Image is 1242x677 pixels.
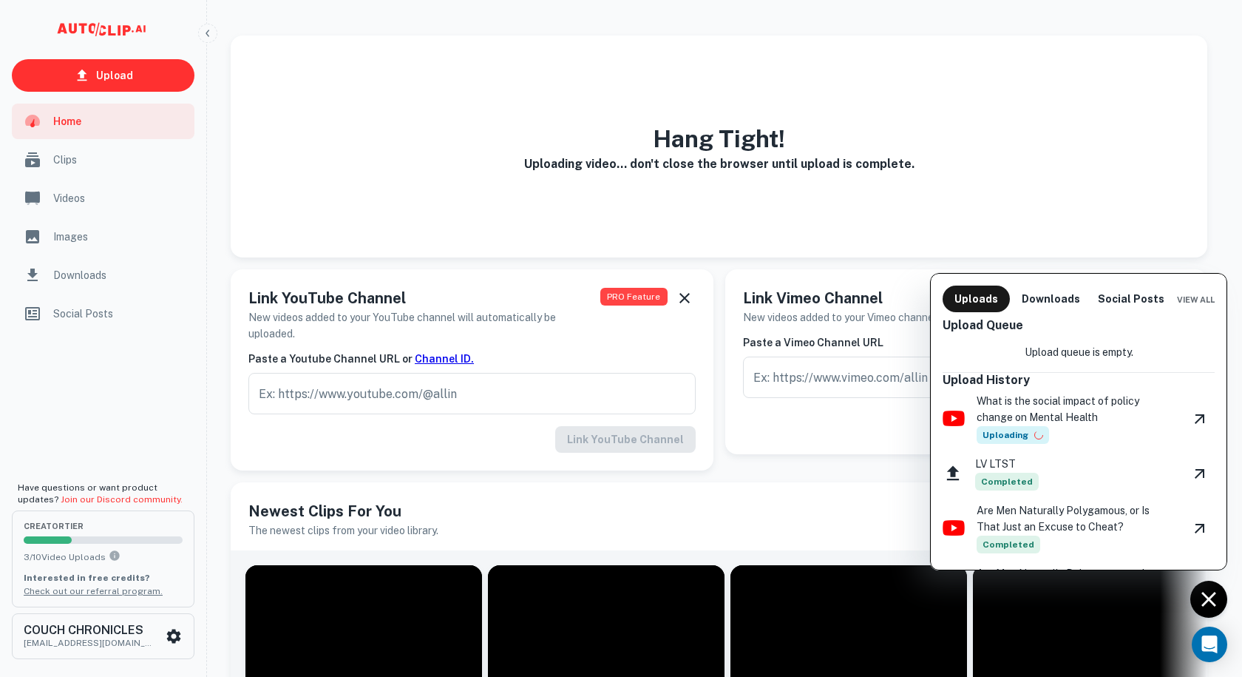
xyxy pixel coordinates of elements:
a: View Video [1185,405,1215,432]
h6: Upload Queue [943,318,1215,332]
a: View All [1177,292,1215,306]
a: View Video [1185,515,1215,542]
span: Completed [977,536,1040,553]
img: youtube-logo.png [943,411,965,426]
p: What is the social impact of policy change on Mental Health [977,393,1173,425]
span: Completed [975,473,1039,491]
a: View Video [1185,460,1215,487]
p: LV LTST [975,456,1039,472]
img: youtube-logo.png [943,520,965,536]
h6: Upload History [943,373,1215,387]
button: Social Posts [1092,286,1170,312]
span: Uploading [977,426,1049,444]
p: Upload queue is empty. [1025,344,1133,360]
button: Downloads [1016,286,1086,312]
span: View All [1177,295,1215,304]
p: Are Men Naturally Polygamous, or Is That Just an Excuse to Cheat? [977,565,1173,598]
p: Are Men Naturally Polygamous, or Is That Just an Excuse to Cheat? [977,502,1173,535]
div: Open Intercom Messenger [1192,627,1227,662]
button: Uploads [943,286,1010,312]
